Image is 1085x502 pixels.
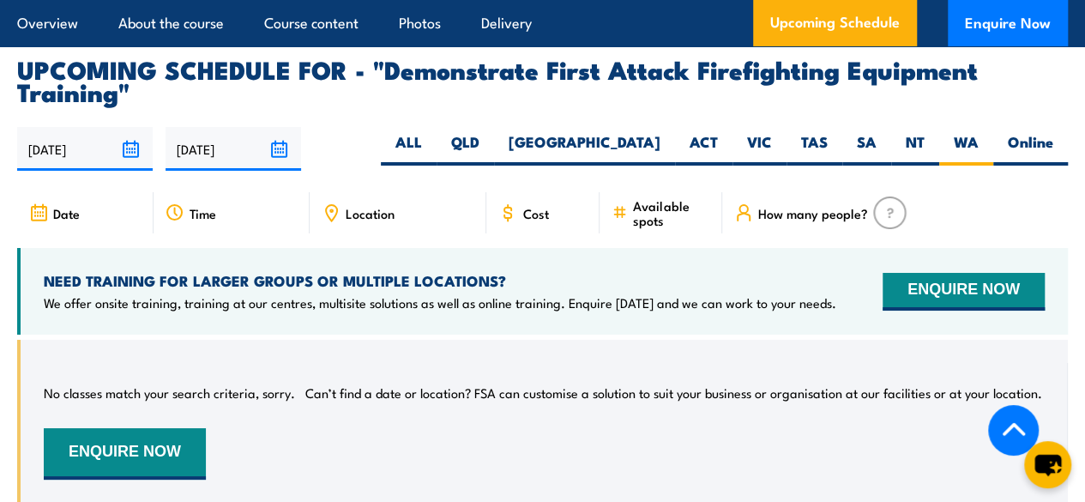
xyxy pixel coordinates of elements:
span: Cost [522,206,548,221]
p: No classes match your search criteria, sorry. [44,384,295,402]
span: How many people? [758,206,868,221]
span: Available spots [633,198,710,227]
span: Date [53,206,80,221]
label: WA [939,132,993,166]
p: We offer onsite training, training at our centres, multisite solutions as well as online training... [44,294,836,311]
input: From date [17,127,153,171]
h2: UPCOMING SCHEDULE FOR - "Demonstrate First Attack Firefighting Equipment Training" [17,57,1068,102]
button: ENQUIRE NOW [44,428,206,480]
label: TAS [787,132,842,166]
label: NT [891,132,939,166]
p: Can’t find a date or location? FSA can customise a solution to suit your business or organisation... [305,384,1042,402]
label: SA [842,132,891,166]
label: Online [993,132,1068,166]
span: Location [346,206,395,221]
label: ALL [381,132,437,166]
label: [GEOGRAPHIC_DATA] [494,132,675,166]
span: Time [190,206,216,221]
button: ENQUIRE NOW [883,273,1045,311]
input: To date [166,127,301,171]
label: QLD [437,132,494,166]
label: ACT [675,132,732,166]
button: chat-button [1024,441,1071,488]
h4: NEED TRAINING FOR LARGER GROUPS OR MULTIPLE LOCATIONS? [44,271,836,290]
label: VIC [732,132,787,166]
